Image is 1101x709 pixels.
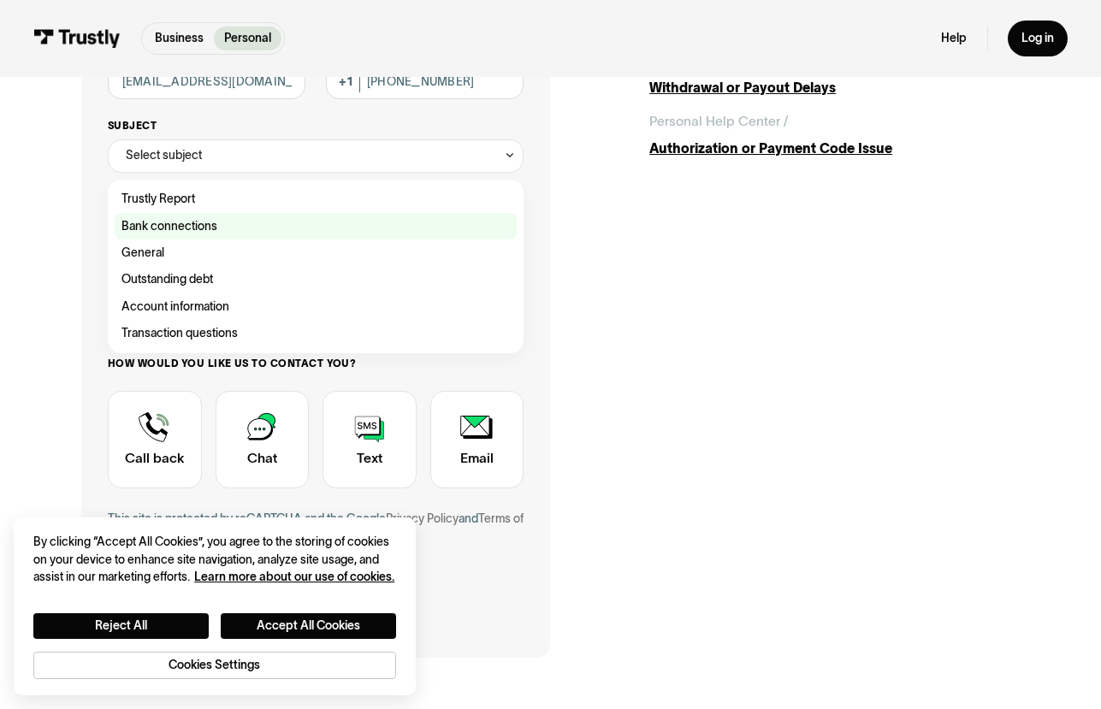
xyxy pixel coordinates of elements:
[221,613,396,638] button: Accept All Cookies
[941,31,967,46] a: Help
[121,243,164,263] span: General
[33,534,395,679] div: Privacy
[108,357,524,370] label: How would you like us to contact you?
[108,139,524,173] div: Select subject
[121,189,195,210] span: Trustly Report
[33,652,395,678] button: Cookies Settings
[108,173,524,353] nav: Select subject
[649,111,789,132] div: Personal Help Center /
[108,119,524,133] label: Subject
[649,78,1020,98] div: Withdrawal or Payout Delays
[155,30,204,48] p: Business
[649,139,1020,159] div: Authorization or Payment Code Issue
[1008,21,1067,56] a: Log in
[326,65,524,98] input: (555) 555-5555
[33,534,395,587] div: By clicking “Accept All Cookies”, you agree to the storing of cookies on your device to enhance s...
[121,269,213,290] span: Outstanding debt
[1021,31,1054,46] div: Log in
[121,216,217,237] span: Bank connections
[214,27,281,50] a: Personal
[224,30,271,48] p: Personal
[108,509,524,549] div: This site is protected by reCAPTCHA and the Google and apply.
[386,512,459,525] a: Privacy Policy
[33,29,121,48] img: Trustly Logo
[194,570,394,583] a: More information about your privacy, opens in a new tab
[121,323,238,344] span: Transaction questions
[126,145,202,166] div: Select subject
[14,517,416,696] div: Cookie banner
[649,111,1020,158] a: Personal Help Center /Authorization or Payment Code Issue
[108,65,305,98] input: alex@mail.com
[145,27,215,50] a: Business
[33,613,209,638] button: Reject All
[121,297,229,317] span: Account information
